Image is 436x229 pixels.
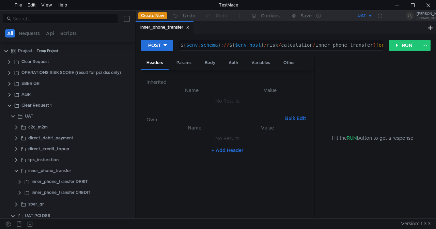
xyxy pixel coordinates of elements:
th: Name [152,86,232,94]
div: Temp Project [37,46,58,56]
button: Api [44,29,56,37]
div: Project [18,46,33,56]
button: Create New [138,12,167,19]
div: Clear Request 1 [21,100,52,110]
div: Undo [183,12,196,20]
button: Requests [17,29,42,37]
div: Redo [216,12,228,20]
span: Version: 1.3.3 [401,219,431,229]
div: direct_debit_payment [28,133,73,143]
div: Body [199,57,221,69]
nz-embed-empty: No Results [215,98,239,104]
div: OPERATIONS RISK SCORE (result for pci dss only) [21,67,121,78]
div: Other [278,57,300,69]
div: Auth [223,57,244,69]
div: tps_insturction [28,155,59,165]
div: Save [300,13,312,18]
th: Value [232,124,303,132]
button: Bulk Edit [282,114,309,122]
button: All [5,29,15,37]
th: Name [157,124,232,132]
div: Headers [141,57,169,70]
div: sber_qr [28,199,44,209]
div: inner_phone_transfer [28,166,71,176]
div: Cookies [261,12,280,20]
div: direct_credit_topup [28,144,69,154]
input: Search... [13,15,115,22]
h6: Own [146,116,282,124]
button: RUN [389,40,419,51]
div: AQR [21,89,31,100]
div: Variables [246,57,276,69]
button: POST [141,40,173,51]
h6: Inherited [146,78,309,86]
div: c2c_m2m [28,122,48,132]
button: Scripts [58,29,79,37]
div: UAT PCI DSS [25,211,50,221]
button: Undo [167,11,200,21]
th: Value [232,86,309,94]
div: inner_phone_transfer CREDIT [32,187,91,198]
div: inner_phone_transfer [140,24,189,31]
div: SBER QR [21,78,40,89]
button: + Add Header [209,146,246,154]
div: inner_phone_transfer DEBIT [32,177,88,187]
div: UAT [25,111,33,121]
button: Redo [200,11,232,21]
div: POST [148,42,161,49]
span: RUN [347,135,357,141]
div: UAT [358,13,366,19]
div: Clear Request [21,57,49,67]
span: Hit the button to get a response [332,134,413,142]
button: UAT [326,10,373,21]
nz-embed-empty: No Results [215,135,239,141]
div: Params [171,57,197,69]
